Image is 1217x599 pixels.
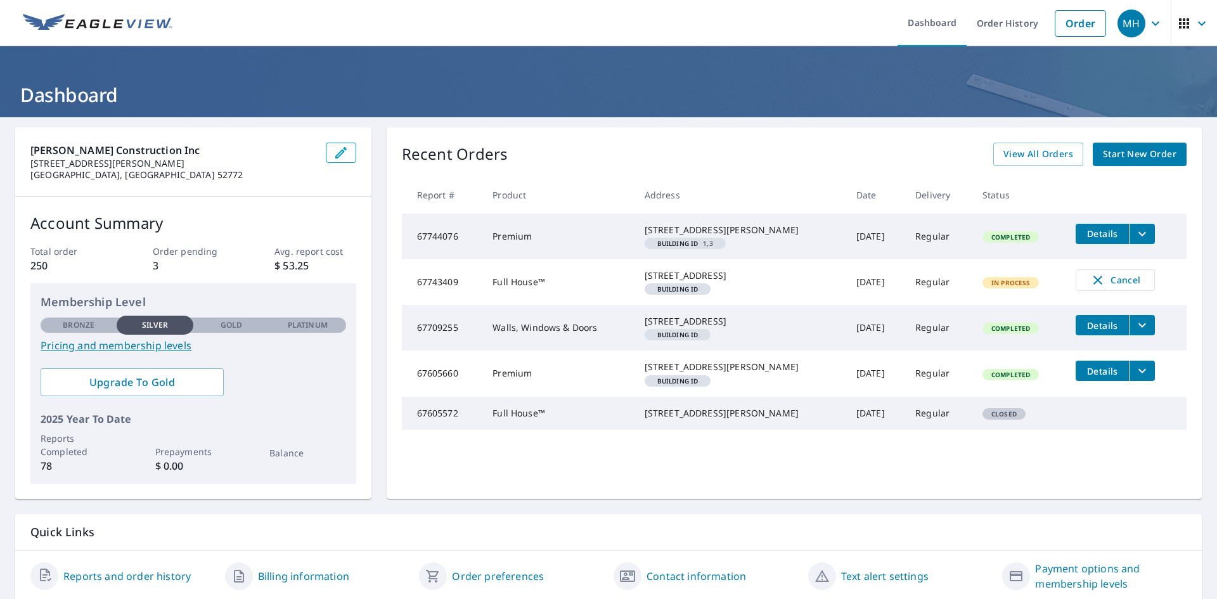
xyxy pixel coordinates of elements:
[846,351,905,396] td: [DATE]
[645,315,836,328] div: [STREET_ADDRESS]
[846,214,905,259] td: [DATE]
[645,407,836,420] div: [STREET_ADDRESS][PERSON_NAME]
[1083,228,1121,240] span: Details
[51,375,214,389] span: Upgrade To Gold
[41,411,346,427] p: 2025 Year To Date
[41,368,224,396] a: Upgrade To Gold
[1129,361,1155,381] button: filesDropdownBtn-67605660
[41,338,346,353] a: Pricing and membership levels
[288,319,328,331] p: Platinum
[274,245,356,258] p: Avg. report cost
[905,214,972,259] td: Regular
[984,324,1038,333] span: Completed
[41,432,117,458] p: Reports Completed
[1055,10,1106,37] a: Order
[402,397,483,430] td: 67605572
[482,397,634,430] td: Full House™
[905,176,972,214] th: Delivery
[846,176,905,214] th: Date
[984,370,1038,379] span: Completed
[482,214,634,259] td: Premium
[984,278,1038,287] span: In Process
[15,82,1202,108] h1: Dashboard
[1103,146,1176,162] span: Start New Order
[1076,315,1129,335] button: detailsBtn-67709255
[645,224,836,236] div: [STREET_ADDRESS][PERSON_NAME]
[993,143,1083,166] a: View All Orders
[41,458,117,473] p: 78
[1076,269,1155,291] button: Cancel
[1083,319,1121,332] span: Details
[905,259,972,305] td: Regular
[1089,273,1142,288] span: Cancel
[645,361,836,373] div: [STREET_ADDRESS][PERSON_NAME]
[142,319,169,331] p: Silver
[841,569,929,584] a: Text alert settings
[1117,10,1145,37] div: MH
[258,569,349,584] a: Billing information
[1093,143,1187,166] a: Start New Order
[846,305,905,351] td: [DATE]
[846,397,905,430] td: [DATE]
[1003,146,1073,162] span: View All Orders
[30,258,112,273] p: 250
[63,569,191,584] a: Reports and order history
[452,569,544,584] a: Order preferences
[905,397,972,430] td: Regular
[269,446,345,460] p: Balance
[153,245,234,258] p: Order pending
[650,240,721,247] span: 1,3
[402,176,483,214] th: Report #
[645,269,836,282] div: [STREET_ADDRESS]
[657,286,699,292] em: Building ID
[657,240,699,247] em: Building ID
[482,305,634,351] td: Walls, Windows & Doors
[657,378,699,384] em: Building ID
[63,319,94,331] p: Bronze
[1083,365,1121,377] span: Details
[41,293,346,311] p: Membership Level
[30,158,316,169] p: [STREET_ADDRESS][PERSON_NAME]
[657,332,699,338] em: Building ID
[221,319,242,331] p: Gold
[984,233,1038,242] span: Completed
[647,569,746,584] a: Contact information
[402,305,483,351] td: 67709255
[402,351,483,396] td: 67605660
[972,176,1066,214] th: Status
[274,258,356,273] p: $ 53.25
[634,176,846,214] th: Address
[402,214,483,259] td: 67744076
[984,409,1024,418] span: Closed
[1076,224,1129,244] button: detailsBtn-67744076
[402,143,508,166] p: Recent Orders
[30,245,112,258] p: Total order
[30,524,1187,540] p: Quick Links
[905,351,972,396] td: Regular
[30,212,356,235] p: Account Summary
[155,458,231,473] p: $ 0.00
[23,14,172,33] img: EV Logo
[482,351,634,396] td: Premium
[1129,224,1155,244] button: filesDropdownBtn-67744076
[155,445,231,458] p: Prepayments
[846,259,905,305] td: [DATE]
[30,143,316,158] p: [PERSON_NAME] Construction Inc
[482,176,634,214] th: Product
[905,305,972,351] td: Regular
[1076,361,1129,381] button: detailsBtn-67605660
[402,259,483,305] td: 67743409
[30,169,316,181] p: [GEOGRAPHIC_DATA], [GEOGRAPHIC_DATA] 52772
[482,259,634,305] td: Full House™
[1035,561,1187,591] a: Payment options and membership levels
[153,258,234,273] p: 3
[1129,315,1155,335] button: filesDropdownBtn-67709255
